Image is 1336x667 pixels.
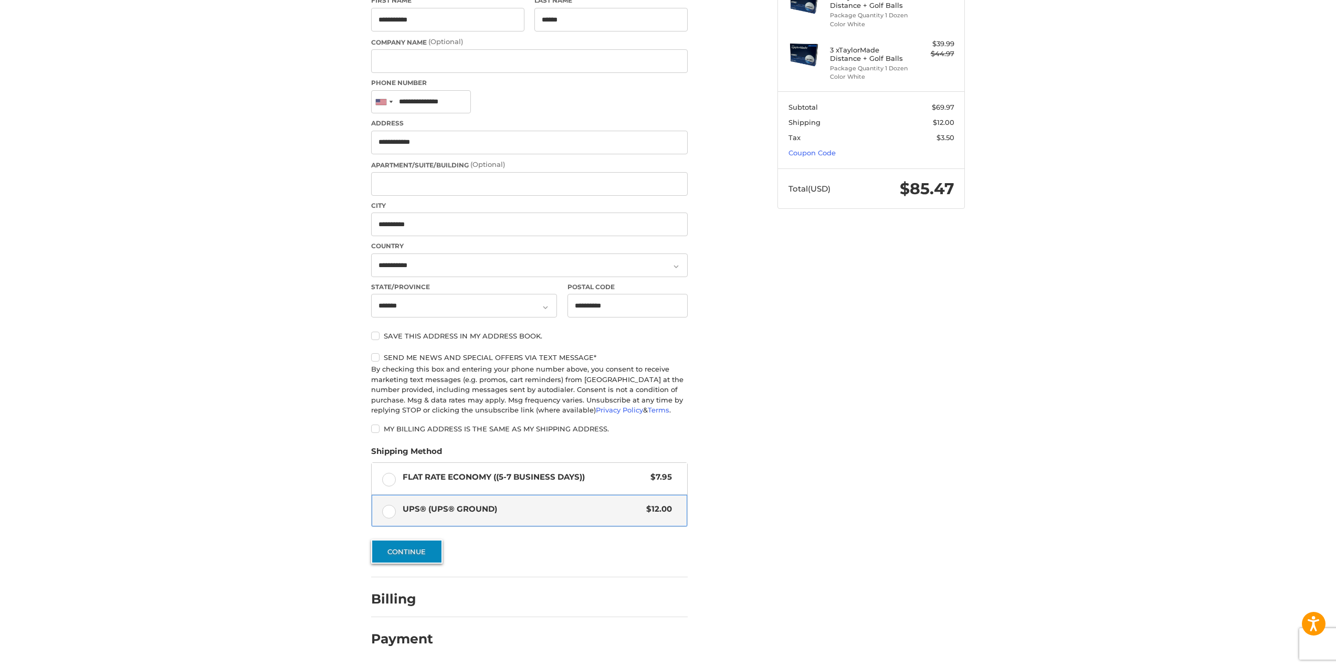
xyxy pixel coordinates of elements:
[371,631,433,647] h2: Payment
[937,133,954,142] span: $3.50
[371,591,433,607] h2: Billing
[830,72,910,81] li: Color White
[372,91,396,113] div: United States: +1
[371,241,688,251] label: Country
[933,118,954,126] span: $12.00
[470,160,505,168] small: (Optional)
[830,46,910,63] h4: 3 x TaylorMade Distance + Golf Balls
[371,160,688,170] label: Apartment/Suite/Building
[830,20,910,29] li: Color White
[371,37,688,47] label: Company Name
[788,149,836,157] a: Coupon Code
[900,179,954,198] span: $85.47
[371,446,442,462] legend: Shipping Method
[830,11,910,20] li: Package Quantity 1 Dozen
[403,503,641,515] span: UPS® (UPS® Ground)
[371,539,443,564] button: Continue
[596,406,643,414] a: Privacy Policy
[788,133,801,142] span: Tax
[648,406,669,414] a: Terms
[371,282,557,292] label: State/Province
[932,103,954,111] span: $69.97
[913,39,954,49] div: $39.99
[830,64,910,73] li: Package Quantity 1 Dozen
[913,49,954,59] div: $44.97
[371,353,688,362] label: Send me news and special offers via text message*
[371,364,688,416] div: By checking this box and entering your phone number above, you consent to receive marketing text ...
[788,118,820,126] span: Shipping
[371,119,688,128] label: Address
[371,332,688,340] label: Save this address in my address book.
[788,184,830,194] span: Total (USD)
[567,282,688,292] label: Postal Code
[428,37,463,46] small: (Optional)
[371,201,688,210] label: City
[371,425,688,433] label: My billing address is the same as my shipping address.
[645,471,672,483] span: $7.95
[403,471,646,483] span: Flat Rate Economy ((5-7 Business Days))
[641,503,672,515] span: $12.00
[788,103,818,111] span: Subtotal
[371,78,688,88] label: Phone Number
